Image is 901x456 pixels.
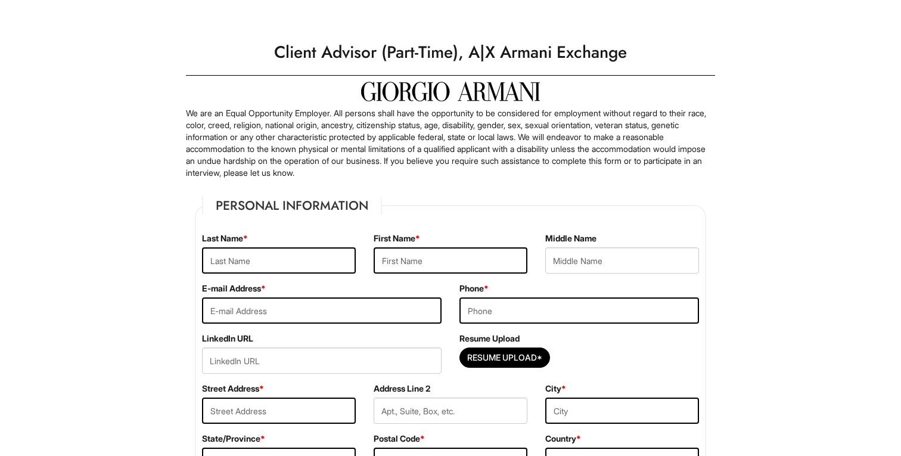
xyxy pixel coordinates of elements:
[374,232,420,244] label: First Name
[202,247,356,274] input: Last Name
[186,107,715,179] p: We are an Equal Opportunity Employer. All persons shall have the opportunity to be considered for...
[202,232,248,244] label: Last Name
[374,247,527,274] input: First Name
[545,232,596,244] label: Middle Name
[202,348,442,374] input: LinkedIn URL
[459,283,489,294] label: Phone
[374,433,425,445] label: Postal Code
[459,333,520,345] label: Resume Upload
[545,433,581,445] label: Country
[545,247,699,274] input: Middle Name
[202,398,356,424] input: Street Address
[361,82,540,101] img: Giorgio Armani
[202,383,264,395] label: Street Address
[202,297,442,324] input: E-mail Address
[374,398,527,424] input: Apt., Suite, Box, etc.
[545,398,699,424] input: City
[202,283,266,294] label: E-mail Address
[180,36,721,69] h1: Client Advisor (Part-Time), A|X Armani Exchange
[202,333,253,345] label: LinkedIn URL
[202,197,382,215] legend: Personal Information
[545,383,566,395] label: City
[202,433,265,445] label: State/Province
[459,348,550,368] button: Resume Upload*Resume Upload*
[374,383,430,395] label: Address Line 2
[459,297,699,324] input: Phone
